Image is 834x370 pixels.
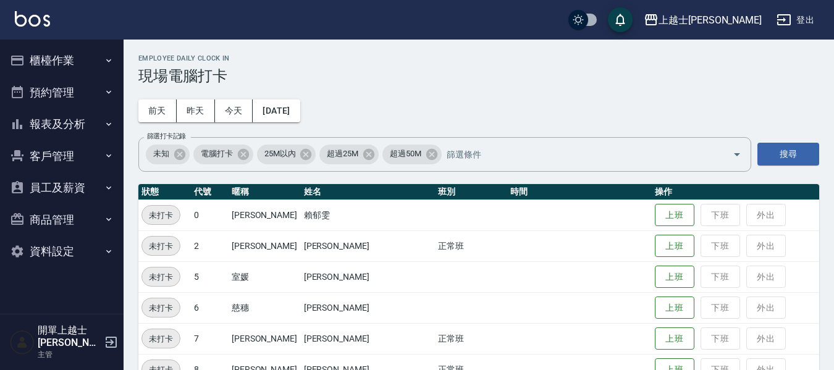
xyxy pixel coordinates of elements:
[382,148,429,160] span: 超過50M
[319,145,379,164] div: 超過25M
[229,230,301,261] td: [PERSON_NAME]
[142,271,180,284] span: 未打卡
[191,200,229,230] td: 0
[142,332,180,345] span: 未打卡
[301,184,436,200] th: 姓名
[727,145,747,164] button: Open
[5,108,119,140] button: 報表及分析
[319,148,366,160] span: 超過25M
[655,327,694,350] button: 上班
[147,132,186,141] label: 篩選打卡記錄
[382,145,442,164] div: 超過50M
[193,148,240,160] span: 電腦打卡
[10,330,35,355] img: Person
[608,7,633,32] button: save
[215,99,253,122] button: 今天
[301,230,436,261] td: [PERSON_NAME]
[191,323,229,354] td: 7
[138,54,819,62] h2: Employee Daily Clock In
[655,296,694,319] button: 上班
[639,7,767,33] button: 上越士[PERSON_NAME]
[5,204,119,236] button: 商品管理
[301,200,436,230] td: 賴郁雯
[191,184,229,200] th: 代號
[146,145,190,164] div: 未知
[257,145,316,164] div: 25M以內
[757,143,819,166] button: 搜尋
[5,140,119,172] button: 客戶管理
[301,323,436,354] td: [PERSON_NAME]
[435,323,507,354] td: 正常班
[146,148,177,160] span: 未知
[138,67,819,85] h3: 現場電腦打卡
[177,99,215,122] button: 昨天
[5,235,119,267] button: 資料設定
[191,261,229,292] td: 5
[15,11,50,27] img: Logo
[142,301,180,314] span: 未打卡
[193,145,253,164] div: 電腦打卡
[435,230,507,261] td: 正常班
[229,292,301,323] td: 慈穗
[444,143,711,165] input: 篩選條件
[191,292,229,323] td: 6
[229,323,301,354] td: [PERSON_NAME]
[772,9,819,32] button: 登出
[655,235,694,258] button: 上班
[5,172,119,204] button: 員工及薪資
[5,77,119,109] button: 預約管理
[655,204,694,227] button: 上班
[229,261,301,292] td: 室媛
[652,184,819,200] th: 操作
[655,266,694,288] button: 上班
[507,184,652,200] th: 時間
[253,99,300,122] button: [DATE]
[138,99,177,122] button: 前天
[142,209,180,222] span: 未打卡
[301,261,436,292] td: [PERSON_NAME]
[659,12,762,28] div: 上越士[PERSON_NAME]
[142,240,180,253] span: 未打卡
[435,184,507,200] th: 班別
[257,148,303,160] span: 25M以內
[5,44,119,77] button: 櫃檯作業
[38,349,101,360] p: 主管
[191,230,229,261] td: 2
[229,184,301,200] th: 暱稱
[301,292,436,323] td: [PERSON_NAME]
[229,200,301,230] td: [PERSON_NAME]
[38,324,101,349] h5: 開單上越士[PERSON_NAME]
[138,184,191,200] th: 狀態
